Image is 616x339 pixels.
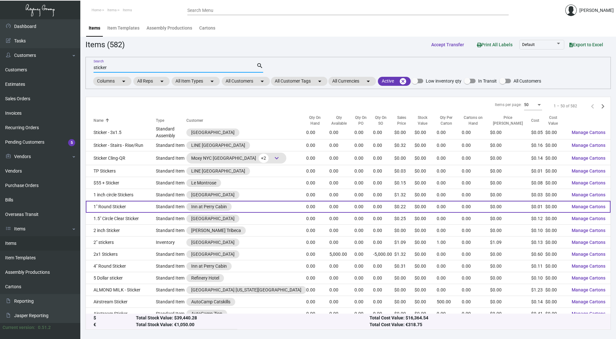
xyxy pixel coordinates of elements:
span: Manage Cartons [572,143,605,148]
td: $0.00 [545,165,567,177]
td: $0.31 [394,260,415,272]
mat-chip: All Reps [133,77,170,86]
button: Manage Cartons [567,236,611,248]
td: 0.00 [306,272,330,284]
button: Manage Cartons [567,272,611,284]
td: $0.01 [531,165,545,177]
td: 0.00 [373,139,394,151]
span: Manage Cartons [572,192,605,197]
td: $0.00 [545,225,567,236]
td: $0.00 [490,201,531,213]
span: Manage Cartons [572,299,605,304]
td: 1.00 [437,236,462,248]
button: Print All Labels [472,39,518,50]
td: 2 inch Sticker [86,225,156,236]
div: Moxy NYC [GEOGRAPHIC_DATA] [191,153,281,163]
div: Name [94,118,156,124]
span: Export to Excel [569,42,603,47]
td: $0.00 [415,189,437,201]
div: Stock Value [415,115,431,127]
mat-chip: All Item Types [172,77,220,86]
span: Items [107,8,117,12]
button: Manage Cartons [567,260,611,272]
div: Refinery Hotel [191,275,219,281]
td: $0.00 [415,177,437,189]
td: 0.00 [462,165,490,177]
td: -5,000.00 [373,248,394,260]
td: $0.00 [415,165,437,177]
td: $0.00 [545,260,567,272]
td: 5,000.00 [329,248,354,260]
td: 0.00 [437,151,462,165]
td: 0.00 [462,284,490,296]
td: 0.00 [437,165,462,177]
td: Standard Item [156,165,186,177]
td: 0.00 [354,284,373,296]
button: Manage Cartons [567,165,611,177]
td: $0.13 [531,236,545,248]
td: ALMOND MILK - Sticker [86,284,156,296]
td: 0.00 [329,260,354,272]
td: 0.00 [437,201,462,213]
td: 0.00 [354,248,373,260]
mat-icon: arrow_drop_down [208,77,216,85]
span: Manage Cartons [572,204,605,209]
td: 0.00 [437,139,462,151]
div: Cost [531,118,545,124]
td: Standard Item [156,201,186,213]
td: $0.00 [545,126,567,139]
span: Manage Cartons [572,156,605,161]
td: Sticker - Stairs - Rise/Run [86,139,156,151]
td: 1.5" Circle Clear Sticker [86,213,156,225]
div: Items [89,25,100,31]
td: 0.00 [462,151,490,165]
span: Manage Cartons [572,168,605,174]
td: 0.00 [306,260,330,272]
td: $0.00 [490,151,531,165]
td: 0.00 [354,236,373,248]
td: $0.00 [490,189,531,201]
td: $0.05 [531,126,545,139]
td: $1.32 [394,248,415,260]
td: 0.00 [437,272,462,284]
td: $0.00 [545,151,567,165]
td: $0.11 [531,260,545,272]
td: $0.32 [394,139,415,151]
div: Price [PERSON_NAME] [490,115,525,127]
td: $0.00 [415,213,437,225]
td: 0.00 [462,126,490,139]
div: Cost [531,118,539,124]
div: Cost Value [545,115,567,127]
td: 0.00 [373,236,394,248]
td: 0.00 [437,213,462,225]
td: 0.00 [437,284,462,296]
div: Qty On Hand [306,115,324,127]
td: $0.00 [545,248,567,260]
div: Qty On Hand [306,115,330,127]
div: Cartons on Hand [462,115,484,127]
td: 0.00 [329,165,354,177]
td: $0.00 [490,272,531,284]
td: 1 inch circle Stickers [86,189,156,201]
mat-chip: All Currencies [328,77,376,86]
td: 0.00 [462,248,490,260]
td: 0.00 [462,139,490,151]
div: Inn at Perry Cabin [191,203,227,210]
td: 0.00 [437,260,462,272]
mat-chip: All Customer Tags [271,77,327,86]
td: $0.12 [531,213,545,225]
td: 0.00 [306,201,330,213]
td: 2" stickers [86,236,156,248]
td: Standard Item [156,189,186,201]
td: $0.60 [531,248,545,260]
td: 0.00 [306,177,330,189]
td: $0.00 [415,236,437,248]
td: $0.00 [415,139,437,151]
td: $0.00 [415,260,437,272]
mat-icon: arrow_drop_down [316,77,324,85]
div: Cartons on Hand [462,115,490,127]
td: Standard Item [156,284,186,296]
td: 0.00 [329,201,354,213]
td: 0.00 [329,189,354,201]
td: 0.00 [329,139,354,151]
